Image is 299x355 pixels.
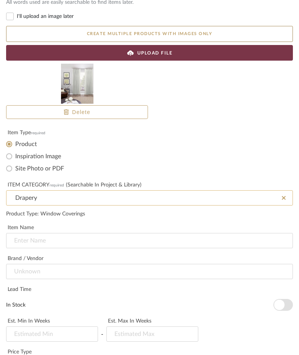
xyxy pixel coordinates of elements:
[31,131,45,135] span: required
[6,210,293,218] div: Product Type
[6,26,293,42] button: Create multiple products with images only
[6,317,98,325] div: Est. Min in Weeks
[6,255,293,262] div: Brand / Vendor
[17,13,74,21] label: I'll upload an image later
[137,50,173,56] span: UPLOAD FILE
[6,326,98,342] input: Estimated Min
[6,181,293,189] div: ITEM CATEGORY
[37,211,85,217] span: : Window Coverings
[15,153,61,160] label: Inspiration Image
[6,264,293,279] input: Unknown
[6,129,293,137] div: Item Type
[106,317,198,325] div: Est. Max in Weeks
[101,330,103,339] div: -
[66,182,141,188] span: (Searchable in Project & Library)
[6,105,148,119] button: Delete
[6,301,273,309] label: In Stock
[50,183,64,187] span: required
[15,165,64,172] label: Site Photo or PDF
[6,190,293,206] input: Type a category to search and select
[64,108,90,116] span: Delete
[6,286,293,293] div: Lead Time
[6,138,293,175] mat-radio-group: Select item type
[106,326,198,342] input: Estimated Max
[15,140,37,148] label: Product
[6,224,293,231] div: Item name
[6,233,293,248] input: Enter Name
